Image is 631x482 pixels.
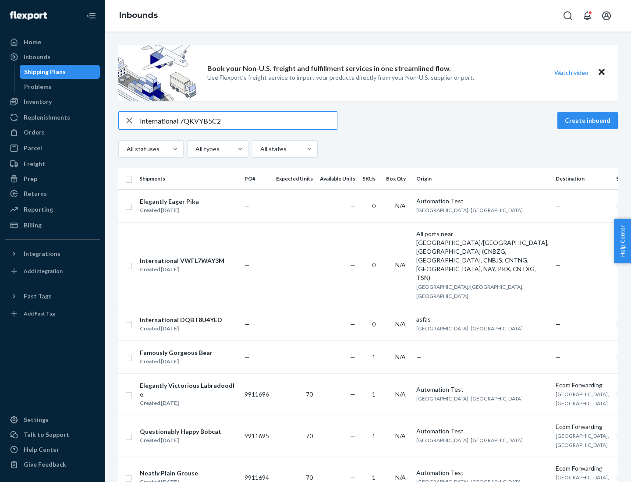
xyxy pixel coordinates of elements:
div: Inventory [24,97,52,106]
div: Elegantly Victorious Labradoodle [140,381,237,399]
div: Neatly Plain Grouse [140,469,198,478]
span: [GEOGRAPHIC_DATA]/[GEOGRAPHIC_DATA], [GEOGRAPHIC_DATA] [416,284,524,299]
span: 1 [372,432,376,439]
span: 0 [372,202,376,209]
a: Inbounds [5,50,100,64]
td: 9911695 [241,415,273,457]
button: Help Center [614,219,631,263]
div: Freight [24,159,45,168]
th: Box Qty [383,168,413,189]
div: Parcel [24,144,42,152]
th: PO# [241,168,273,189]
span: — [245,202,250,209]
span: N/A [395,353,406,361]
span: — [245,353,250,361]
div: Created [DATE] [140,436,221,445]
div: Integrations [24,249,60,258]
button: Create inbound [557,112,618,129]
span: — [350,261,355,269]
button: Open account menu [598,7,615,25]
div: Help Center [24,445,59,454]
div: Home [24,38,41,46]
span: — [416,353,422,361]
span: [GEOGRAPHIC_DATA], [GEOGRAPHIC_DATA] [416,207,523,213]
th: Expected Units [273,168,316,189]
span: [GEOGRAPHIC_DATA], [GEOGRAPHIC_DATA] [416,437,523,443]
span: — [556,261,561,269]
div: Created [DATE] [140,399,237,408]
div: Automation Test [416,385,549,394]
a: Settings [5,413,100,427]
button: Fast Tags [5,289,100,303]
a: Billing [5,218,100,232]
span: — [245,320,250,328]
button: Watch video [549,66,594,79]
div: Settings [24,415,49,424]
span: — [350,474,355,481]
span: [GEOGRAPHIC_DATA], [GEOGRAPHIC_DATA] [416,325,523,332]
p: Use Flexport’s freight service to import your products directly from your Non-U.S. supplier or port. [207,73,474,82]
div: Billing [24,221,42,230]
ol: breadcrumbs [112,3,165,28]
div: Inbounds [24,53,50,61]
a: Inbounds [119,11,158,20]
div: Created [DATE] [140,357,213,366]
div: Ecom Forwarding [556,464,609,473]
th: Available Units [316,168,359,189]
th: Origin [413,168,552,189]
input: All statuses [126,145,127,153]
span: — [556,353,561,361]
button: Open Search Box [559,7,577,25]
a: Orders [5,125,100,139]
a: Freight [5,157,100,171]
a: Problems [20,80,100,94]
span: [GEOGRAPHIC_DATA], [GEOGRAPHIC_DATA] [556,391,609,407]
div: Returns [24,189,47,198]
div: Automation Test [416,468,549,477]
div: Add Integration [24,267,63,275]
div: All ports near [GEOGRAPHIC_DATA]/[GEOGRAPHIC_DATA], [GEOGRAPHIC_DATA] (CNBZG, [GEOGRAPHIC_DATA], ... [416,230,549,282]
div: Ecom Forwarding [556,422,609,431]
button: Close Navigation [82,7,100,25]
div: Questionably Happy Bobcat [140,427,221,436]
span: N/A [395,202,406,209]
div: Add Fast Tag [24,310,55,317]
a: Replenishments [5,110,100,124]
button: Close [596,66,607,79]
div: Created [DATE] [140,206,199,215]
span: 1 [372,474,376,481]
span: 1 [372,390,376,398]
p: Book your Non-U.S. freight and fulfillment services in one streamlined flow. [207,64,451,74]
span: N/A [395,432,406,439]
div: International VWFL7WAY3M [140,256,224,265]
span: — [350,320,355,328]
span: N/A [395,261,406,269]
span: — [350,432,355,439]
div: Prep [24,174,37,183]
a: Talk to Support [5,428,100,442]
span: 0 [372,320,376,328]
span: N/A [395,320,406,328]
a: Help Center [5,443,100,457]
div: Fast Tags [24,292,52,301]
span: 70 [306,432,313,439]
a: Reporting [5,202,100,216]
a: Shipping Plans [20,65,100,79]
span: — [350,202,355,209]
button: Integrations [5,247,100,261]
div: International DQBT8U4YED [140,315,222,324]
span: 0 [372,261,376,269]
input: Search inbounds by name, destination, msku... [140,112,337,129]
td: 9911696 [241,373,273,415]
div: Orders [24,128,45,137]
div: Give Feedback [24,460,66,469]
span: — [245,261,250,269]
a: Prep [5,172,100,186]
div: Shipping Plans [24,67,66,76]
div: Ecom Forwarding [556,381,609,390]
a: Inventory [5,95,100,109]
th: SKUs [359,168,383,189]
a: Home [5,35,100,49]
